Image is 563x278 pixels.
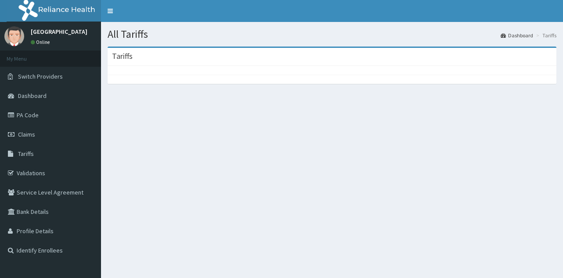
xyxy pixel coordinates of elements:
[18,92,47,100] span: Dashboard
[501,32,533,39] a: Dashboard
[31,29,87,35] p: [GEOGRAPHIC_DATA]
[4,26,24,46] img: User Image
[18,150,34,158] span: Tariffs
[112,52,133,60] h3: Tariffs
[18,130,35,138] span: Claims
[534,32,556,39] li: Tariffs
[31,39,52,45] a: Online
[18,72,63,80] span: Switch Providers
[108,29,556,40] h1: All Tariffs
